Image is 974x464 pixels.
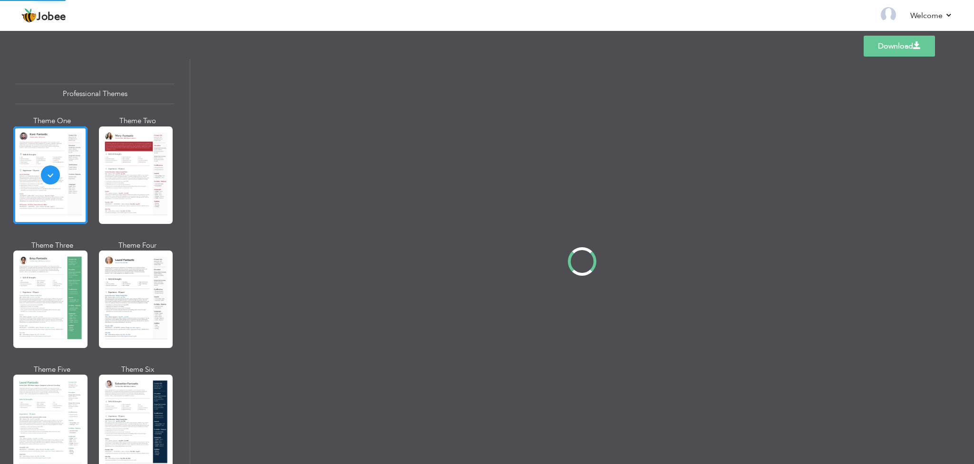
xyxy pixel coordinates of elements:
img: Profile Img [881,7,896,22]
span: Jobee [37,12,66,22]
a: Welcome [910,10,953,21]
a: Jobee [21,8,66,23]
a: Download [864,36,935,57]
img: jobee.io [21,8,37,23]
